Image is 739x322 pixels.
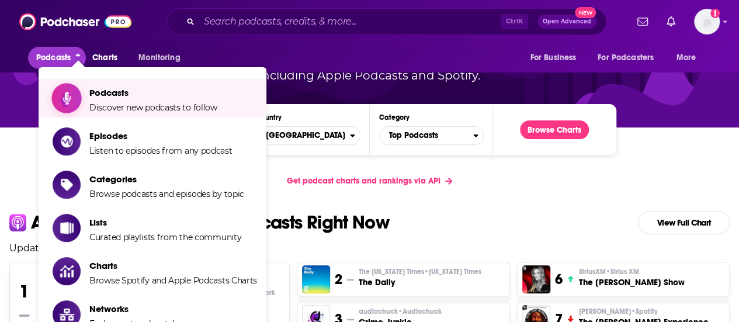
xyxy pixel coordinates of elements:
[359,267,481,276] span: The [US_STATE] Times
[302,265,330,293] img: The Daily
[520,120,589,139] button: Browse Charts
[633,12,653,32] a: Show notifications dropdown
[590,47,671,69] button: open menu
[575,7,596,18] span: New
[578,307,708,316] p: Joe Rogan • Spotify
[630,307,657,316] span: • Spotify
[138,50,180,66] span: Monitoring
[89,87,217,98] span: Podcasts
[167,8,606,35] div: Search podcasts, credits, & more...
[662,12,680,32] a: Show notifications dropdown
[199,12,501,31] input: Search podcasts, credits, & more...
[19,11,131,33] img: Podchaser - Follow, Share and Rate Podcasts
[9,214,26,231] img: apple Icon
[694,9,720,34] span: Logged in as mindyn
[398,307,442,316] span: • Audiochuck
[89,260,257,271] span: Charts
[359,307,442,316] span: audiochuck
[578,267,684,276] p: SiriusXM • Sirius XM
[578,276,684,288] h3: The [PERSON_NAME] Show
[537,15,596,29] button: Open AdvancedNew
[85,47,124,69] a: Charts
[89,275,257,286] span: Browse Spotify and Apple Podcasts Charts
[380,126,473,146] span: Top Podcasts
[89,146,233,156] span: Listen to episodes from any podcast
[543,19,591,25] span: Open Advanced
[287,176,440,186] span: Get podcast charts and rankings via API
[89,130,233,141] span: Episodes
[668,47,711,69] button: open menu
[19,281,29,302] h3: 1
[522,47,591,69] button: open menu
[379,126,484,145] button: Categories
[89,189,244,199] span: Browse podcasts and episodes by topic
[522,265,550,293] img: The Megyn Kelly Show
[578,307,657,316] span: [PERSON_NAME]
[359,267,481,288] a: The [US_STATE] Times•[US_STATE] TimesThe Daily
[89,102,217,113] span: Discover new podcasts to follow
[578,267,639,276] span: SiriusXM
[335,271,342,288] h3: 2
[255,126,360,145] button: Countries
[578,267,684,288] a: SiriusXM•Sirius XMThe [PERSON_NAME] Show
[530,50,576,66] span: For Business
[277,167,462,195] a: Get podcast charts and rankings via API
[89,174,244,185] span: Categories
[89,303,199,314] span: Networks
[130,47,195,69] button: open menu
[28,47,86,69] button: close menu
[710,9,720,18] svg: Add a profile image
[89,217,241,228] span: Lists
[598,50,654,66] span: For Podcasters
[555,271,563,288] h3: 6
[169,47,571,85] p: Up-to-date popularity rankings from the top podcast charts, including Apple Podcasts and Spotify.
[359,267,481,276] p: The New York Times • New York Times
[638,211,730,234] a: View Full Chart
[36,50,71,66] span: Podcasts
[424,268,481,276] span: • [US_STATE] Times
[359,276,481,288] h3: The Daily
[359,307,442,316] p: audiochuck • Audiochuck
[694,9,720,34] img: User Profile
[501,14,528,29] span: Ctrl K
[676,50,696,66] span: More
[31,213,389,232] p: Apple Podcasts Top U.S. Podcasts Right Now
[89,232,241,243] span: Curated playlists from the community
[605,268,639,276] span: • Sirius XM
[694,9,720,34] button: Show profile menu
[92,50,117,66] span: Charts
